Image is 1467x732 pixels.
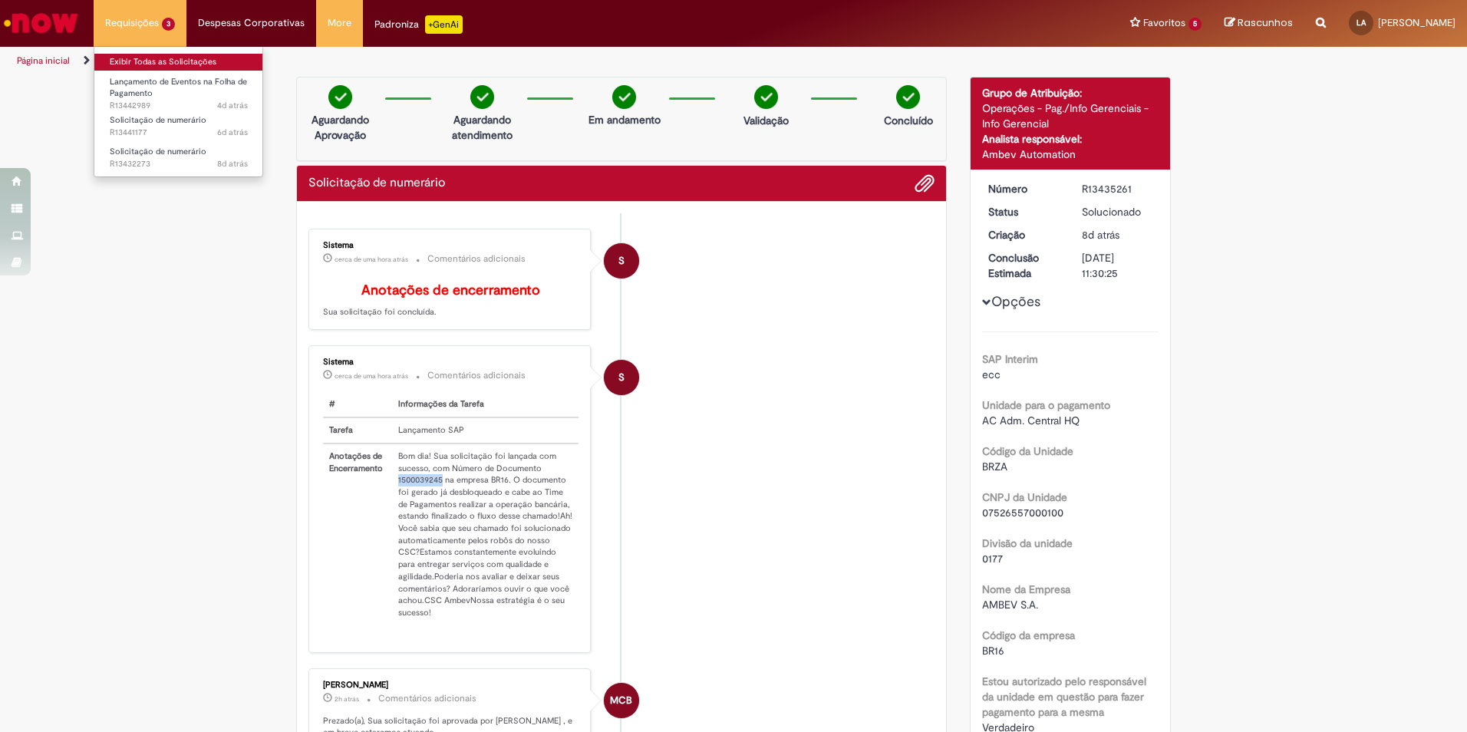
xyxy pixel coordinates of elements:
[378,692,476,705] small: Comentários adicionais
[335,694,359,704] time: 28/08/2025 08:50:16
[427,252,526,265] small: Comentários adicionais
[323,681,579,690] div: [PERSON_NAME]
[982,368,1001,381] span: ecc
[335,371,408,381] time: 28/08/2025 09:33:00
[323,417,392,443] th: Tarefa
[1082,181,1153,196] div: R13435261
[977,204,1071,219] dt: Status
[982,460,1007,473] span: BRZA
[392,443,579,625] td: Bom dia! Sua solicitação foi lançada com sucesso, com Número de Documento 1500039245 na empresa B...
[982,490,1067,504] b: CNPJ da Unidade
[1188,18,1202,31] span: 5
[323,358,579,367] div: Sistema
[915,173,935,193] button: Adicionar anexos
[110,100,248,112] span: R13442989
[1143,15,1185,31] span: Favoritos
[1378,16,1455,29] span: [PERSON_NAME]
[982,552,1003,565] span: 0177
[217,127,248,138] span: 6d atrás
[217,158,248,170] time: 20/08/2025 12:43:24
[110,127,248,139] span: R13441177
[1082,204,1153,219] div: Solucionado
[198,15,305,31] span: Despesas Corporativas
[162,18,175,31] span: 3
[2,8,81,38] img: ServiceNow
[612,85,636,109] img: check-circle-green.png
[604,360,639,395] div: System
[982,414,1080,427] span: AC Adm. Central HQ
[110,158,248,170] span: R13432273
[982,444,1073,458] b: Código da Unidade
[94,46,263,177] ul: Requisições
[982,506,1063,519] span: 07526557000100
[982,85,1159,101] div: Grupo de Atribuição:
[1082,228,1119,242] time: 21/08/2025 10:14:58
[470,85,494,109] img: check-circle-green.png
[618,359,625,396] span: S
[982,398,1110,412] b: Unidade para o pagamento
[217,100,248,111] time: 25/08/2025 09:22:03
[1082,227,1153,242] div: 21/08/2025 10:14:58
[105,15,159,31] span: Requisições
[328,15,351,31] span: More
[982,536,1073,550] b: Divisão da unidade
[982,644,1004,658] span: BR16
[323,443,392,625] th: Anotações de Encerramento
[335,255,408,264] time: 28/08/2025 09:33:02
[94,74,263,107] a: Aberto R13442989 : Lançamento de Eventos na Folha de Pagamento
[982,598,1038,612] span: AMBEV S.A.
[323,283,579,318] p: Sua solicitação foi concluída.
[392,392,579,417] th: Informações da Tarefa
[977,227,1071,242] dt: Criação
[217,100,248,111] span: 4d atrás
[588,112,661,127] p: Em andamento
[303,112,377,143] p: Aguardando Aprovação
[754,85,778,109] img: check-circle-green.png
[217,127,248,138] time: 22/08/2025 17:49:05
[1357,18,1366,28] span: LA
[94,54,263,71] a: Exibir Todas as Solicitações
[896,85,920,109] img: check-circle-green.png
[982,101,1159,131] div: Operações - Pag./Info Gerenciais - Info Gerencial
[1082,228,1119,242] span: 8d atrás
[618,242,625,279] span: S
[743,113,789,128] p: Validação
[335,255,408,264] span: cerca de uma hora atrás
[94,112,263,140] a: Aberto R13441177 : Solicitação de numerário
[427,369,526,382] small: Comentários adicionais
[982,352,1038,366] b: SAP Interim
[323,241,579,250] div: Sistema
[977,181,1071,196] dt: Número
[604,243,639,279] div: System
[1225,16,1293,31] a: Rascunhos
[392,417,579,443] td: Lançamento SAP
[977,250,1071,281] dt: Conclusão Estimada
[982,131,1159,147] div: Analista responsável:
[604,683,639,718] div: Mario Cesar Berto
[982,628,1075,642] b: Código da empresa
[323,392,392,417] th: #
[445,112,519,143] p: Aguardando atendimento
[361,282,540,299] b: Anotações de encerramento
[610,682,632,719] span: MCB
[335,371,408,381] span: cerca de uma hora atrás
[308,176,445,190] h2: Solicitação de numerário Histórico de tíquete
[425,15,463,34] p: +GenAi
[884,113,933,128] p: Concluído
[12,47,967,75] ul: Trilhas de página
[94,143,263,172] a: Aberto R13432273 : Solicitação de numerário
[982,582,1070,596] b: Nome da Empresa
[110,76,247,100] span: Lançamento de Eventos na Folha de Pagamento
[1082,250,1153,281] div: [DATE] 11:30:25
[982,674,1146,719] b: Estou autorizado pelo responsável da unidade em questão para fazer pagamento para a mesma
[374,15,463,34] div: Padroniza
[110,146,206,157] span: Solicitação de numerário
[1238,15,1293,30] span: Rascunhos
[17,54,70,67] a: Página inicial
[217,158,248,170] span: 8d atrás
[110,114,206,126] span: Solicitação de numerário
[982,147,1159,162] div: Ambev Automation
[335,694,359,704] span: 2h atrás
[328,85,352,109] img: check-circle-green.png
